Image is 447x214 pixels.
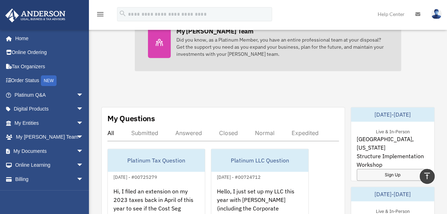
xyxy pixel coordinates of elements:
[420,169,435,184] a: vertical_align_top
[96,12,105,18] a: menu
[76,158,91,173] span: arrow_drop_down
[76,116,91,130] span: arrow_drop_down
[351,187,434,201] div: [DATE]-[DATE]
[107,129,114,137] div: All
[219,129,238,137] div: Closed
[357,152,429,169] span: Structure Implementation Workshop
[5,172,94,186] a: Billingarrow_drop_down
[211,173,266,180] div: [DATE] - #00724712
[5,46,94,60] a: Online Ordering
[107,113,155,124] div: My Questions
[108,149,205,172] div: Platinum Tax Question
[76,144,91,159] span: arrow_drop_down
[5,130,94,144] a: My [PERSON_NAME] Teamarrow_drop_down
[5,59,94,74] a: Tax Organizers
[76,172,91,187] span: arrow_drop_down
[357,135,429,152] span: [GEOGRAPHIC_DATA], [US_STATE]
[176,36,388,58] div: Did you know, as a Platinum Member, you have an entire professional team at your disposal? Get th...
[131,129,158,137] div: Submitted
[5,186,94,200] a: Events Calendar
[423,172,431,180] i: vertical_align_top
[255,129,275,137] div: Normal
[76,130,91,145] span: arrow_drop_down
[41,75,57,86] div: NEW
[175,129,202,137] div: Answered
[135,14,401,71] a: My [PERSON_NAME] Team Did you know, as a Platinum Member, you have an entire professional team at...
[5,144,94,158] a: My Documentsarrow_drop_down
[96,10,105,18] i: menu
[76,88,91,102] span: arrow_drop_down
[5,31,91,46] a: Home
[76,102,91,117] span: arrow_drop_down
[176,27,254,36] div: My [PERSON_NAME] Team
[211,149,308,172] div: Platinum LLC Question
[108,173,163,180] div: [DATE] - #00725279
[357,169,429,181] a: Sign Up
[5,158,94,172] a: Online Learningarrow_drop_down
[370,127,415,135] div: Live & In-Person
[5,74,94,88] a: Order StatusNEW
[3,9,68,22] img: Anderson Advisors Platinum Portal
[351,107,434,122] div: [DATE]-[DATE]
[5,116,94,130] a: My Entitiesarrow_drop_down
[119,10,127,17] i: search
[431,9,442,19] img: User Pic
[5,102,94,116] a: Digital Productsarrow_drop_down
[5,88,94,102] a: Platinum Q&Aarrow_drop_down
[292,129,319,137] div: Expedited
